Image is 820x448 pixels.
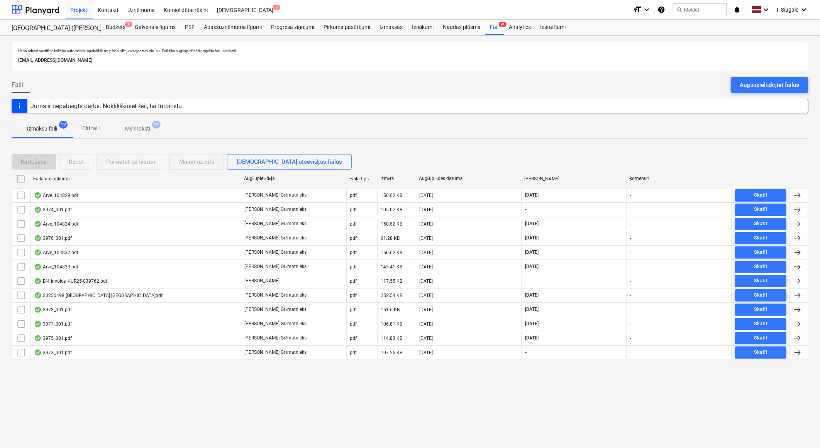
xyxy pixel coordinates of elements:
[244,263,307,270] p: [PERSON_NAME] Grāmatnieks
[34,221,78,227] div: Arve_104824.pdf
[350,221,357,227] div: pdf
[735,346,786,359] button: Skatīt
[735,189,786,202] button: Skatīt
[266,20,319,35] a: Progresa ziņojumi
[349,176,374,182] div: Faila tips
[101,20,130,35] a: Budžets1
[735,218,786,230] button: Skatīt
[244,335,307,341] p: [PERSON_NAME] Grāmatnieks
[731,77,808,93] button: Augšupielādējiet failus
[82,124,100,132] p: Citi faili
[101,20,130,35] div: Budžets
[34,278,107,284] div: BN_invoice_KUR25-039762.pdf
[34,321,72,327] div: 3977_001.pdf
[407,20,439,35] a: Ienākumi
[34,264,42,270] div: OCR pabeigts
[350,236,357,241] div: pdf
[630,307,631,312] div: -
[525,192,540,199] span: [DATE]
[419,264,433,270] div: [DATE]
[754,248,767,257] div: Skatīt
[199,20,266,35] a: Apakšuzņēmuma līgumi
[740,80,799,90] div: Augšupielādējiet failus
[735,204,786,216] button: Skatīt
[525,335,540,341] span: [DATE]
[27,125,57,133] p: Izmaksu faili
[34,350,72,356] div: 3973_001.pdf
[237,157,342,167] div: [DEMOGRAPHIC_DATA] atsevišķus failus
[18,56,802,64] p: [EMAIL_ADDRESS][DOMAIN_NAME]
[244,192,307,199] p: [PERSON_NAME] Grāmatnieks
[630,278,631,284] div: -
[381,207,402,212] div: 105.07 KB
[754,334,767,343] div: Skatīt
[525,263,540,270] span: [DATE]
[735,304,786,316] button: Skatīt
[244,249,307,256] p: [PERSON_NAME] Grāmatnieks
[799,5,808,14] i: keyboard_arrow_down
[34,235,72,241] div: 3976_001.pdf
[673,3,727,16] button: Meklēt
[754,205,767,214] div: Skatīt
[525,292,540,299] span: [DATE]
[381,264,402,270] div: 145.41 KB
[152,121,161,129] span: 11
[485,20,504,35] a: Faili9+
[34,264,78,270] div: Arve_104823.pdf
[59,121,68,129] span: 12
[781,411,820,448] iframe: Chat Widget
[485,20,504,35] div: Faili
[350,264,357,270] div: pdf
[244,306,307,313] p: [PERSON_NAME] Grāmatnieks
[676,7,683,13] span: search
[125,125,150,133] p: Melnraksti
[244,349,307,356] p: [PERSON_NAME] Grāmatnieks
[419,250,433,255] div: [DATE]
[504,20,535,35] a: Analytics
[34,207,42,213] div: OCR pabeigts
[34,192,78,199] div: Arve_104829.pdf
[34,221,42,227] div: OCR pabeigts
[381,336,402,341] div: 114.83 KB
[244,292,307,299] p: [PERSON_NAME] Grāmatnieks
[180,20,199,35] div: PSF
[34,207,72,213] div: 3974_001.pdf
[630,350,631,355] div: -
[439,20,486,35] div: Naudas plūsma
[34,307,72,313] div: 3978_001.pdf
[125,22,132,27] span: 1
[735,332,786,344] button: Skatīt
[630,264,631,270] div: -
[754,219,767,228] div: Skatīt
[130,20,180,35] a: Galvenais līgums
[244,321,307,327] p: [PERSON_NAME] Grāmatnieks
[754,348,767,357] div: Skatīt
[419,278,433,284] div: [DATE]
[525,249,540,256] span: [DATE]
[419,336,433,341] div: [DATE]
[34,192,42,199] div: OCR pabeigts
[525,349,528,356] span: -
[525,221,540,227] span: [DATE]
[419,307,433,312] div: [DATE]
[244,278,280,284] p: [PERSON_NAME]
[630,193,631,198] div: -
[381,307,400,312] div: 151.6 KB
[754,291,767,300] div: Skatīt
[419,293,433,298] div: [DATE]
[244,235,307,241] p: [PERSON_NAME] Grāmatnieks
[380,176,413,182] div: Izmērs
[18,48,802,53] p: Uz šo adresi nosūtītie faili tiks automātiski apstrādāti un pārbaudīti, vai tajos nav vīrusu. Fai...
[761,5,771,14] i: keyboard_arrow_down
[754,191,767,200] div: Skatīt
[633,5,642,14] i: format_size
[525,235,540,241] span: [DATE]
[735,232,786,244] button: Skatīt
[34,249,42,256] div: OCR pabeigts
[754,234,767,243] div: Skatīt
[350,207,357,212] div: pdf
